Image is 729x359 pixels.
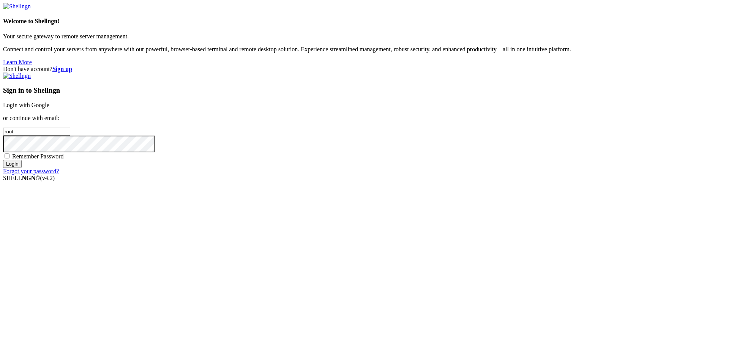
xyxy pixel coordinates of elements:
[3,73,31,79] img: Shellngn
[40,175,55,181] span: 4.2.0
[3,102,49,108] a: Login with Google
[3,115,726,122] p: or continue with email:
[3,18,726,25] h4: Welcome to Shellngn!
[3,168,59,174] a: Forgot your password?
[3,175,55,181] span: SHELL ©
[3,66,726,73] div: Don't have account?
[22,175,36,181] b: NGN
[5,153,9,158] input: Remember Password
[12,153,64,160] span: Remember Password
[3,86,726,95] h3: Sign in to Shellngn
[3,59,32,65] a: Learn More
[3,160,22,168] input: Login
[3,33,726,40] p: Your secure gateway to remote server management.
[3,46,726,53] p: Connect and control your servers from anywhere with our powerful, browser-based terminal and remo...
[3,128,70,136] input: Email address
[3,3,31,10] img: Shellngn
[52,66,72,72] a: Sign up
